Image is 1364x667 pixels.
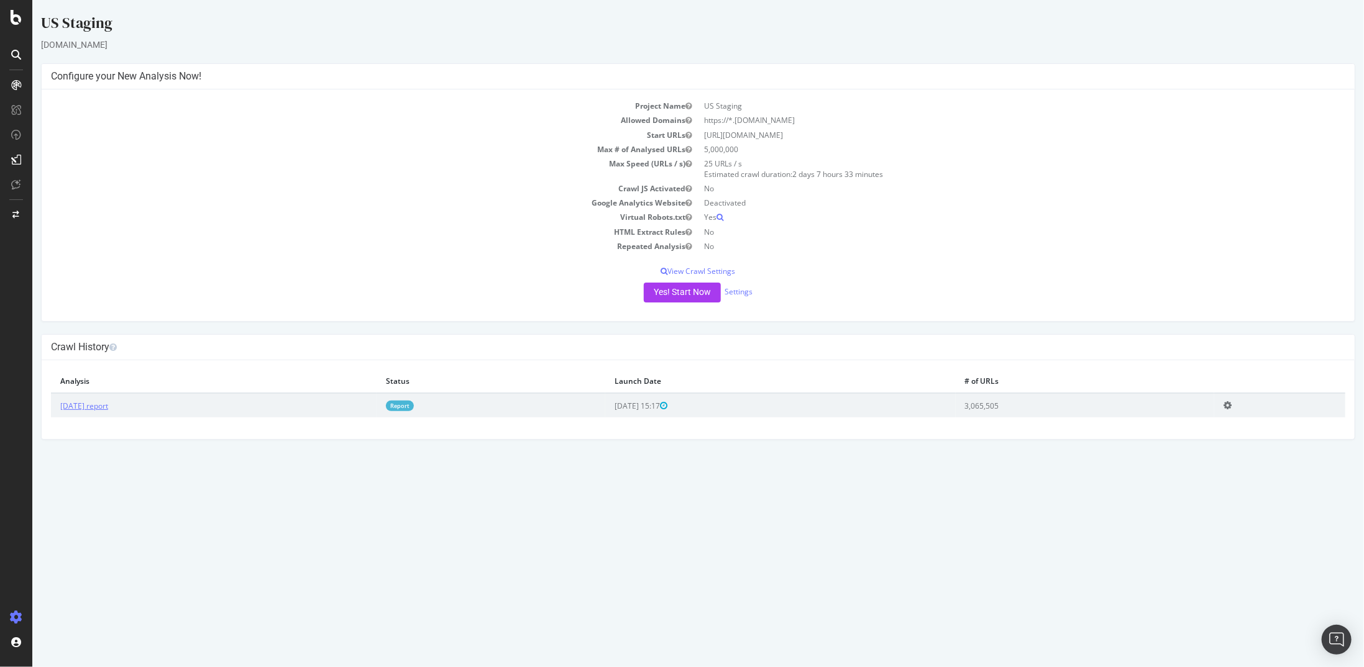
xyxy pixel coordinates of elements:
[666,225,1314,239] td: No
[19,157,666,181] td: Max Speed (URLs / s)
[666,113,1314,127] td: https://*.[DOMAIN_NAME]
[666,181,1314,196] td: No
[666,210,1314,224] td: Yes
[582,401,635,411] span: [DATE] 15:17
[923,370,1183,393] th: # of URLs
[344,370,573,393] th: Status
[19,113,666,127] td: Allowed Domains
[666,128,1314,142] td: [URL][DOMAIN_NAME]
[9,39,1323,51] div: [DOMAIN_NAME]
[19,142,666,157] td: Max # of Analysed URLs
[19,370,344,393] th: Analysis
[692,286,720,297] a: Settings
[19,196,666,210] td: Google Analytics Website
[354,401,382,411] a: Report
[19,70,1313,83] h4: Configure your New Analysis Now!
[28,401,76,411] a: [DATE] report
[611,283,689,302] button: Yes! Start Now
[666,142,1314,157] td: 5,000,000
[19,341,1313,353] h4: Crawl History
[573,370,923,393] th: Launch Date
[666,157,1314,181] td: 25 URLs / s Estimated crawl duration:
[19,99,666,113] td: Project Name
[923,393,1183,417] td: 3,065,505
[19,266,1313,276] p: View Crawl Settings
[19,128,666,142] td: Start URLs
[761,169,851,179] span: 2 days 7 hours 33 minutes
[19,225,666,239] td: HTML Extract Rules
[666,99,1314,113] td: US Staging
[1322,625,1352,655] div: Open Intercom Messenger
[19,239,666,253] td: Repeated Analysis
[9,12,1323,39] div: US Staging
[19,181,666,196] td: Crawl JS Activated
[19,210,666,224] td: Virtual Robots.txt
[666,239,1314,253] td: No
[666,196,1314,210] td: Deactivated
